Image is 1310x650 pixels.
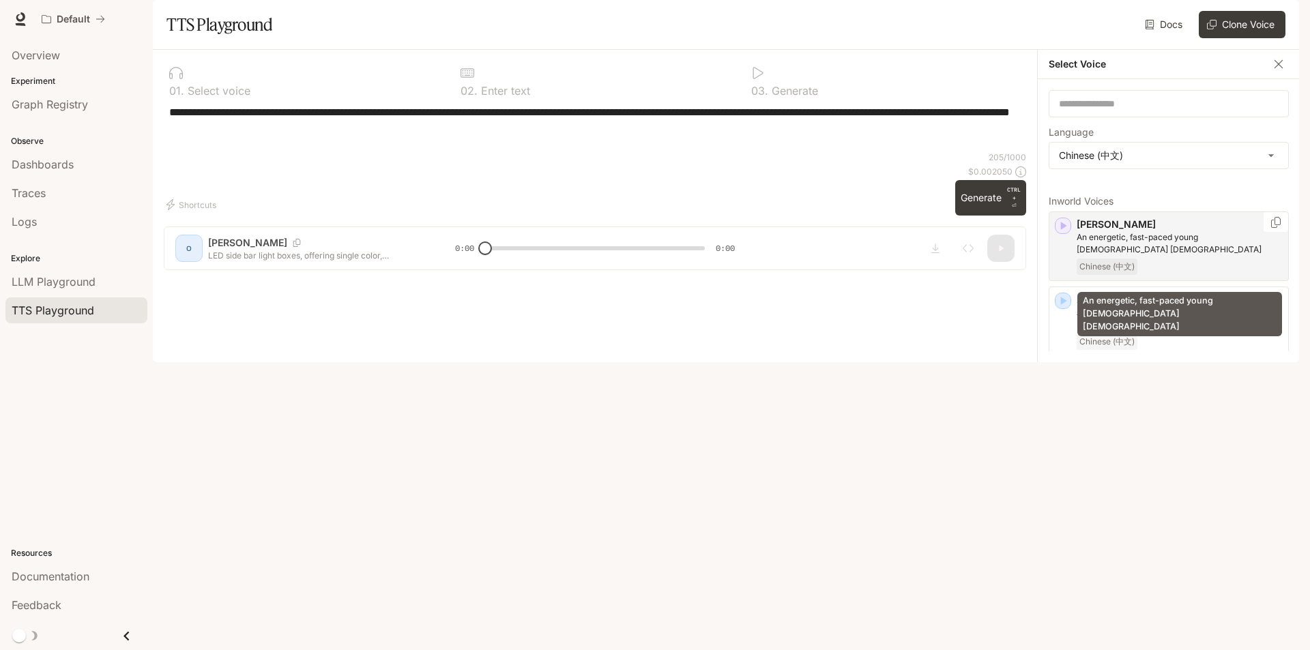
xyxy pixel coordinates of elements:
[751,85,768,96] p: 0 3 .
[768,85,818,96] p: Generate
[1142,11,1188,38] a: Docs
[1049,143,1288,168] div: Chinese (中文)
[1199,11,1285,38] button: Clone Voice
[184,85,250,96] p: Select voice
[461,85,478,96] p: 0 2 .
[955,180,1026,216] button: GenerateCTRL +⏎
[1077,292,1282,336] div: An energetic, fast-paced young [DEMOGRAPHIC_DATA] [DEMOGRAPHIC_DATA]
[1077,218,1283,231] p: [PERSON_NAME]
[166,11,272,38] h1: TTS Playground
[1077,258,1137,275] span: Chinese (中文)
[989,151,1026,163] p: 205 / 1000
[1077,334,1137,350] span: Chinese (中文)
[1269,217,1283,228] button: Copy Voice ID
[1049,196,1289,206] p: Inworld Voices
[164,194,222,216] button: Shortcuts
[478,85,530,96] p: Enter text
[1049,128,1094,137] p: Language
[1007,186,1021,210] p: ⏎
[1077,231,1283,256] p: An energetic, fast-paced young Chinese female
[1007,186,1021,202] p: CTRL +
[57,14,90,25] p: Default
[169,85,184,96] p: 0 1 .
[35,5,111,33] button: All workspaces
